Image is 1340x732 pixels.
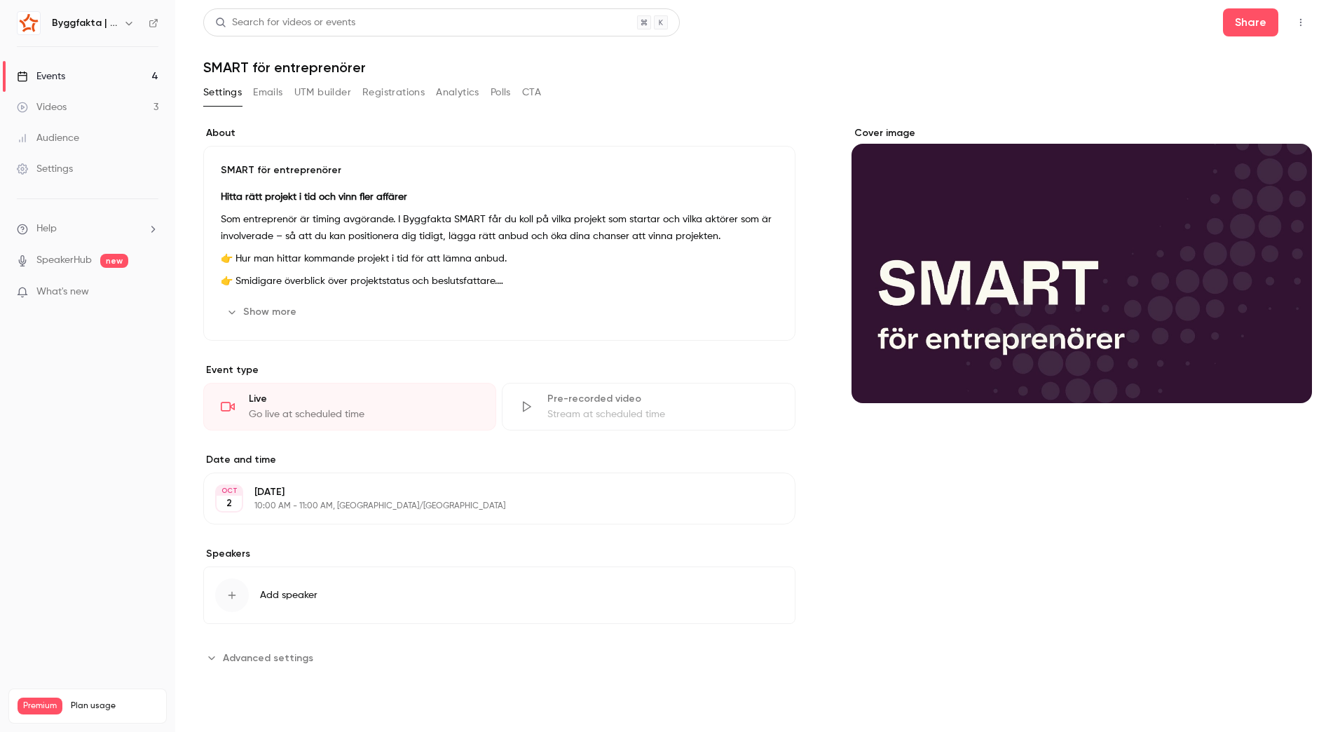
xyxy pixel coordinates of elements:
[547,392,777,406] div: Pre-recorded video
[221,301,305,323] button: Show more
[249,392,479,406] div: Live
[362,81,425,104] button: Registrations
[221,211,778,245] p: Som entreprenör är timing avgörande. I Byggfakta SMART får du koll på vilka projekt som startar o...
[203,646,322,669] button: Advanced settings
[221,163,778,177] p: SMART för entreprenörer
[254,501,721,512] p: 10:00 AM - 11:00 AM, [GEOGRAPHIC_DATA]/[GEOGRAPHIC_DATA]
[221,250,778,267] p: 👉 Hur man hittar kommande projekt i tid för att lämna anbud.
[522,81,541,104] button: CTA
[203,453,795,467] label: Date and time
[17,222,158,236] li: help-dropdown-opener
[100,254,128,268] span: new
[18,698,62,714] span: Premium
[502,383,795,431] div: Pre-recorded videoStream at scheduled time
[203,59,1312,76] h1: SMART för entreprenörer
[17,100,67,114] div: Videos
[852,126,1312,403] section: Cover image
[215,15,355,30] div: Search for videos or events
[203,646,795,669] section: Advanced settings
[17,131,79,145] div: Audience
[852,126,1312,140] label: Cover image
[203,363,795,377] p: Event type
[203,81,242,104] button: Settings
[71,700,158,712] span: Plan usage
[18,12,40,34] img: Byggfakta | Powered by Hubexo
[36,285,89,299] span: What's new
[436,81,479,104] button: Analytics
[203,126,795,140] label: About
[217,486,242,496] div: OCT
[221,192,407,202] strong: Hitta rätt projekt i tid och vinn fler affärer
[17,69,65,83] div: Events
[17,162,73,176] div: Settings
[36,253,92,268] a: SpeakerHub
[36,222,57,236] span: Help
[226,496,232,510] p: 2
[253,81,282,104] button: Emails
[223,651,313,665] span: Advanced settings
[294,81,351,104] button: UTM builder
[249,407,479,421] div: Go live at scheduled time
[203,383,496,431] div: LiveGo live at scheduled time
[260,588,317,602] span: Add speaker
[203,567,795,624] button: Add speaker
[203,547,795,561] label: Speakers
[547,407,777,421] div: Stream at scheduled time
[142,286,158,299] iframe: Noticeable Trigger
[491,81,511,104] button: Polls
[52,16,118,30] h6: Byggfakta | Powered by Hubexo
[221,273,778,290] p: 👉 Smidigare överblick över projektstatus och beslutsfattare.
[1223,8,1278,36] button: Share
[254,485,721,499] p: [DATE]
